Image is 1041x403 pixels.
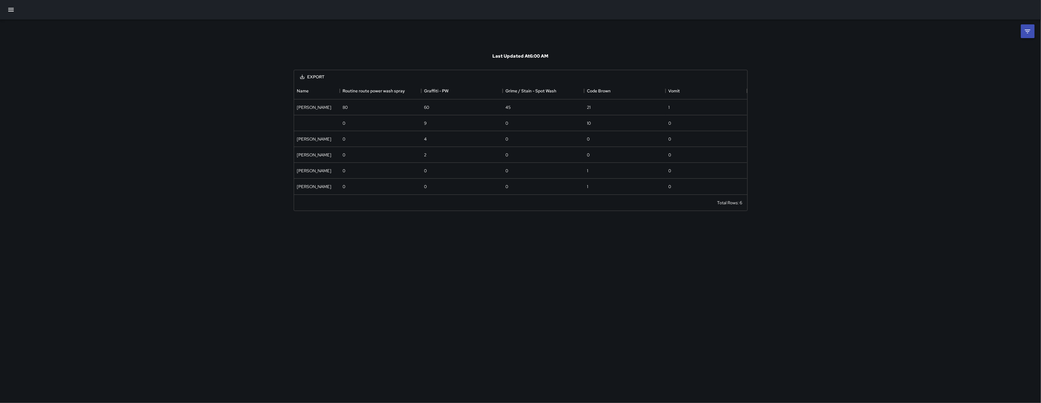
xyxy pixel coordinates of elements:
div: 10 [587,120,591,126]
h6: Last Updated At 6:00 AM [493,53,549,59]
div: Graffiti - PW [421,82,503,99]
div: Diego De La Oliva [297,152,332,158]
div: 0 [669,136,671,142]
div: 0 [343,152,346,158]
div: 1 [587,168,588,174]
div: 0 [506,120,508,126]
div: Grime / Stain - Spot Wash [503,82,584,99]
div: DeAndre Barney [297,104,332,110]
div: 1 [669,104,670,110]
div: Name [297,82,309,99]
div: 0 [669,152,671,158]
div: Code Brown [584,82,666,99]
div: Vomit [666,82,747,99]
div: Name [294,82,340,99]
div: 0 [343,136,346,142]
div: Grime / Stain - Spot Wash [506,82,557,99]
div: Routine route power wash spray [340,82,421,99]
div: Dago Cervantes [297,136,332,142]
div: 0 [343,168,346,174]
div: 80 [343,104,348,110]
div: 9 [424,120,427,126]
div: Total Rows: 6 [717,200,742,206]
div: 1 [587,184,588,190]
div: 4 [424,136,427,142]
div: 0 [343,184,346,190]
div: 0 [343,120,346,126]
div: Code Brown [587,82,611,99]
div: 0 [424,184,427,190]
div: 0 [506,184,508,190]
div: 0 [669,120,671,126]
div: 21 [587,104,591,110]
div: Routine route power wash spray [343,82,405,99]
div: 0 [587,152,590,158]
div: 0 [587,136,590,142]
div: 2 [424,152,427,158]
div: Vomit [669,82,680,99]
div: 0 [669,168,671,174]
div: 60 [424,104,429,110]
button: Export [295,71,330,83]
div: Ken McCarter [297,168,332,174]
div: 0 [506,152,508,158]
div: Gordon Rowe [297,184,332,190]
div: 0 [424,168,427,174]
div: 0 [506,168,508,174]
div: Graffiti - PW [424,82,449,99]
div: 0 [506,136,508,142]
div: 45 [506,104,511,110]
div: 0 [669,184,671,190]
